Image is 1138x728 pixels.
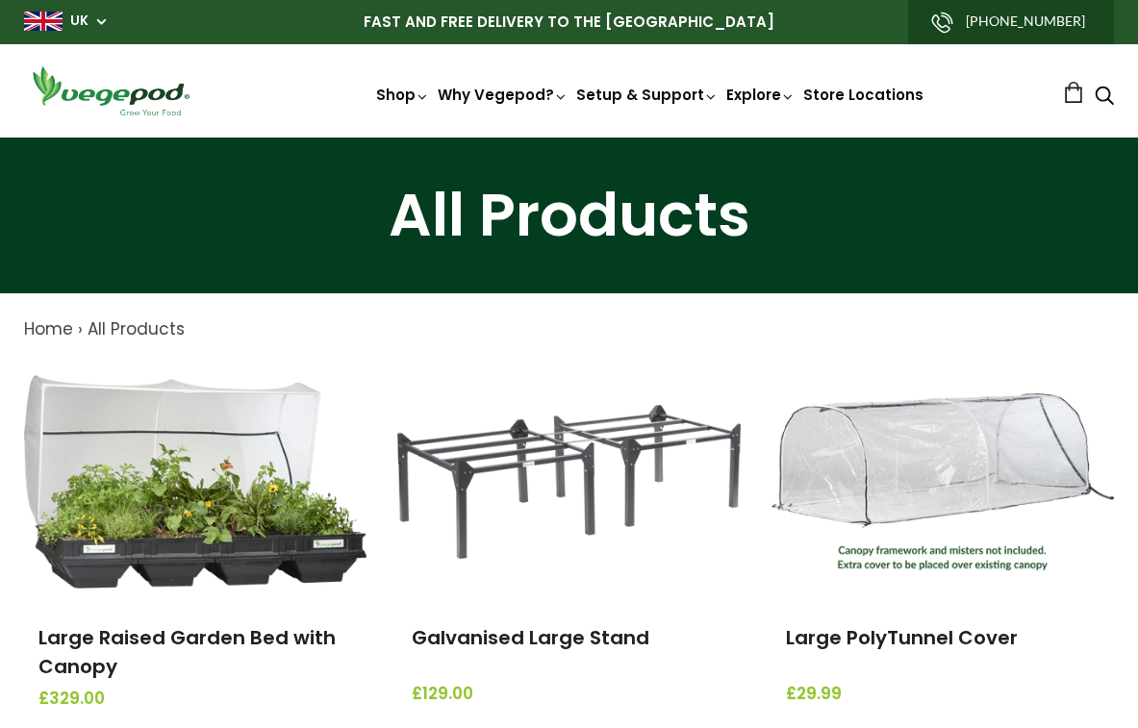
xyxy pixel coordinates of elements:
img: Galvanised Large Stand [397,405,740,559]
span: £129.00 [412,682,725,707]
a: Large PolyTunnel Cover [786,624,1018,651]
img: Large PolyTunnel Cover [771,393,1114,569]
h1: All Products [24,186,1114,245]
img: gb_large.png [24,12,63,31]
span: £329.00 [38,687,352,712]
a: UK [70,12,89,31]
span: £29.99 [786,682,1100,707]
a: Why Vegepod? [438,85,569,105]
span: › [78,317,83,340]
a: Galvanised Large Stand [412,624,649,651]
a: Explore [726,85,796,105]
a: Store Locations [803,85,923,105]
nav: breadcrumbs [24,317,1114,342]
a: Large Raised Garden Bed with Canopy [38,624,336,680]
a: All Products [88,317,185,340]
a: Setup & Support [576,85,719,105]
img: Large Raised Garden Bed with Canopy [24,375,367,589]
a: Shop [376,85,430,105]
a: Search [1095,88,1114,108]
a: Home [24,317,73,340]
img: Vegepod [24,63,197,118]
